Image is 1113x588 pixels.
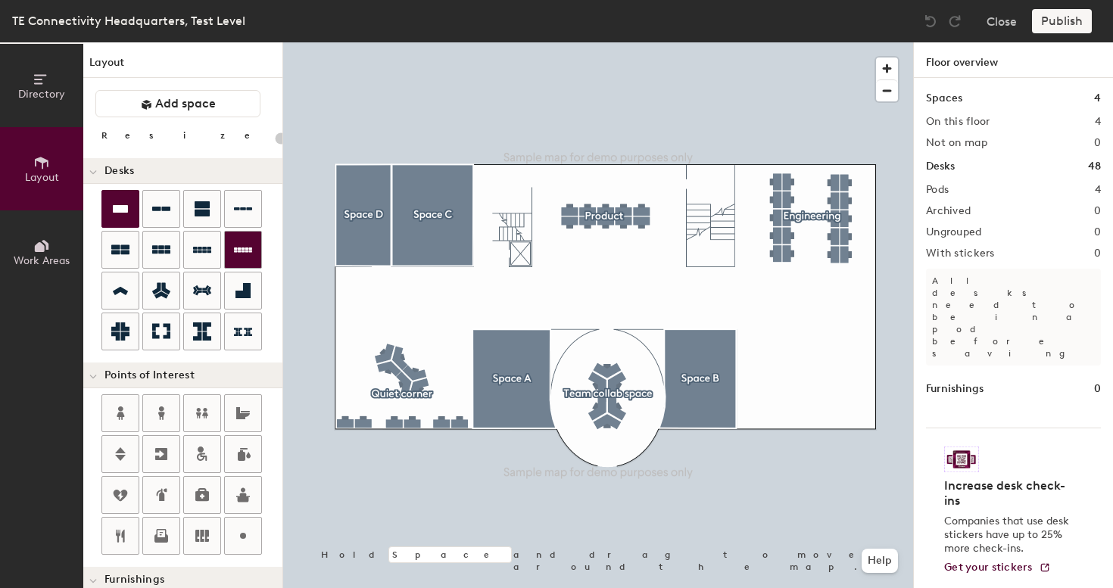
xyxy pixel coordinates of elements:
[155,96,216,111] span: Add space
[12,11,245,30] div: TE Connectivity Headquarters, Test Level
[104,369,195,381] span: Points of Interest
[1094,90,1101,107] h1: 4
[914,42,1113,78] h1: Floor overview
[944,446,979,472] img: Sticker logo
[926,205,971,217] h2: Archived
[926,226,982,238] h2: Ungrouped
[83,54,282,78] h1: Layout
[987,9,1017,33] button: Close
[862,549,898,573] button: Help
[926,137,987,149] h2: Not on map
[926,269,1101,366] p: All desks need to be in a pod before saving
[944,515,1074,555] p: Companies that use desk stickers have up to 25% more check-ins.
[101,129,269,142] div: Resize
[1094,226,1101,238] h2: 0
[926,116,990,128] h2: On this floor
[104,574,164,586] span: Furnishings
[1094,247,1101,260] h2: 0
[944,478,1074,509] h4: Increase desk check-ins
[18,88,65,101] span: Directory
[926,90,962,107] h1: Spaces
[1095,116,1101,128] h2: 4
[1094,137,1101,149] h2: 0
[944,562,1051,574] a: Get your stickers
[1094,381,1101,397] h1: 0
[947,14,962,29] img: Redo
[926,184,949,196] h2: Pods
[926,381,984,397] h1: Furnishings
[1095,184,1101,196] h2: 4
[926,158,955,175] h1: Desks
[25,171,59,184] span: Layout
[1094,205,1101,217] h2: 0
[944,561,1033,574] span: Get your stickers
[926,247,995,260] h2: With stickers
[923,14,938,29] img: Undo
[104,165,134,177] span: Desks
[1088,158,1101,175] h1: 48
[95,90,260,117] button: Add space
[14,254,70,267] span: Work Areas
